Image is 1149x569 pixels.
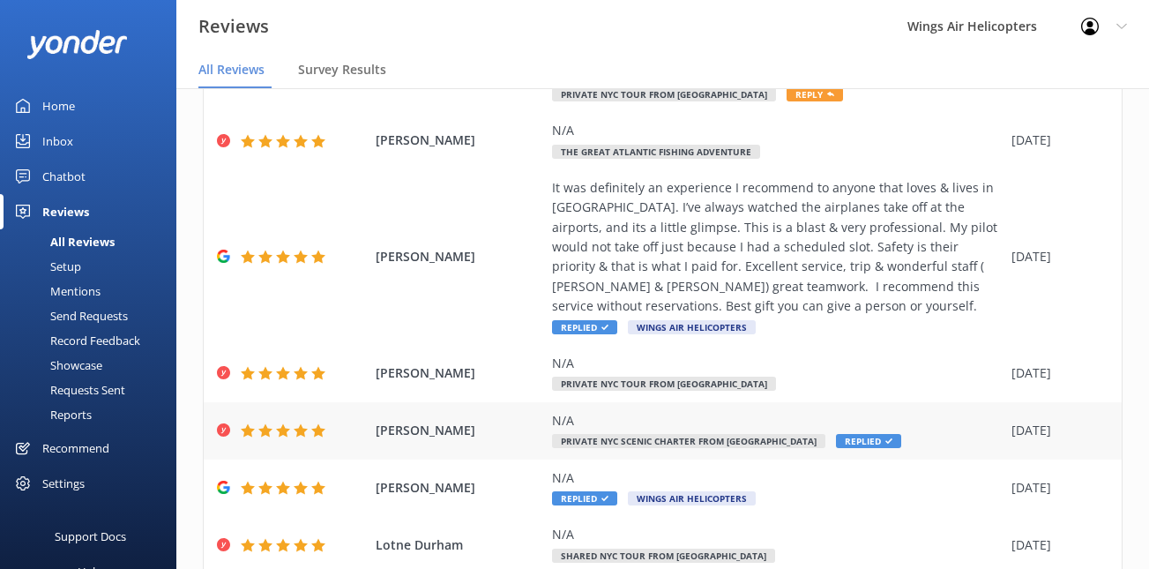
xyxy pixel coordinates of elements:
span: [PERSON_NAME] [376,421,543,440]
a: Mentions [11,279,176,303]
span: The Great Atlantic Fishing Adventure [552,145,760,159]
span: [PERSON_NAME] [376,131,543,150]
div: Send Requests [11,303,128,328]
a: Requests Sent [11,378,176,402]
a: Record Feedback [11,328,176,353]
div: N/A [552,411,1003,430]
div: Settings [42,466,85,501]
span: Private NYC Scenic Charter from [GEOGRAPHIC_DATA] [552,434,825,448]
span: Private NYC Tour from [GEOGRAPHIC_DATA] [552,87,776,101]
div: Showcase [11,353,102,378]
div: [DATE] [1011,478,1100,498]
div: Inbox [42,124,73,159]
a: Reports [11,402,176,427]
div: N/A [552,121,1003,140]
span: All Reviews [198,61,265,79]
div: Chatbot [42,159,86,194]
div: [DATE] [1011,363,1100,383]
div: Reports [11,402,92,427]
div: Home [42,88,75,124]
div: [DATE] [1011,131,1100,150]
span: [PERSON_NAME] [376,363,543,383]
h3: Reviews [198,12,269,41]
span: Shared NYC Tour from [GEOGRAPHIC_DATA] [552,549,775,563]
a: Send Requests [11,303,176,328]
div: [DATE] [1011,421,1100,440]
span: Replied [552,320,617,334]
div: All Reviews [11,229,115,254]
div: N/A [552,468,1003,488]
a: All Reviews [11,229,176,254]
span: [PERSON_NAME] [376,247,543,266]
div: N/A [552,525,1003,544]
a: Setup [11,254,176,279]
span: Wings Air Helicopters [628,491,756,505]
img: yonder-white-logo.png [26,30,128,59]
div: [DATE] [1011,535,1100,555]
div: Support Docs [55,519,126,554]
span: Reply [787,87,843,101]
div: Reviews [42,194,89,229]
span: Wings Air Helicopters [628,320,756,334]
div: Record Feedback [11,328,140,353]
div: Recommend [42,430,109,466]
span: Lotne Durham [376,535,543,555]
span: Replied [552,491,617,505]
a: Showcase [11,353,176,378]
div: It was definitely an experience I recommend to anyone that loves & lives in [GEOGRAPHIC_DATA]. I’... [552,178,1003,317]
span: Replied [836,434,901,448]
span: [PERSON_NAME] [376,478,543,498]
span: Survey Results [298,61,386,79]
div: [DATE] [1011,247,1100,266]
div: Requests Sent [11,378,125,402]
span: Private NYC Tour from [GEOGRAPHIC_DATA] [552,377,776,391]
div: Mentions [11,279,101,303]
div: N/A [552,354,1003,373]
div: Setup [11,254,81,279]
